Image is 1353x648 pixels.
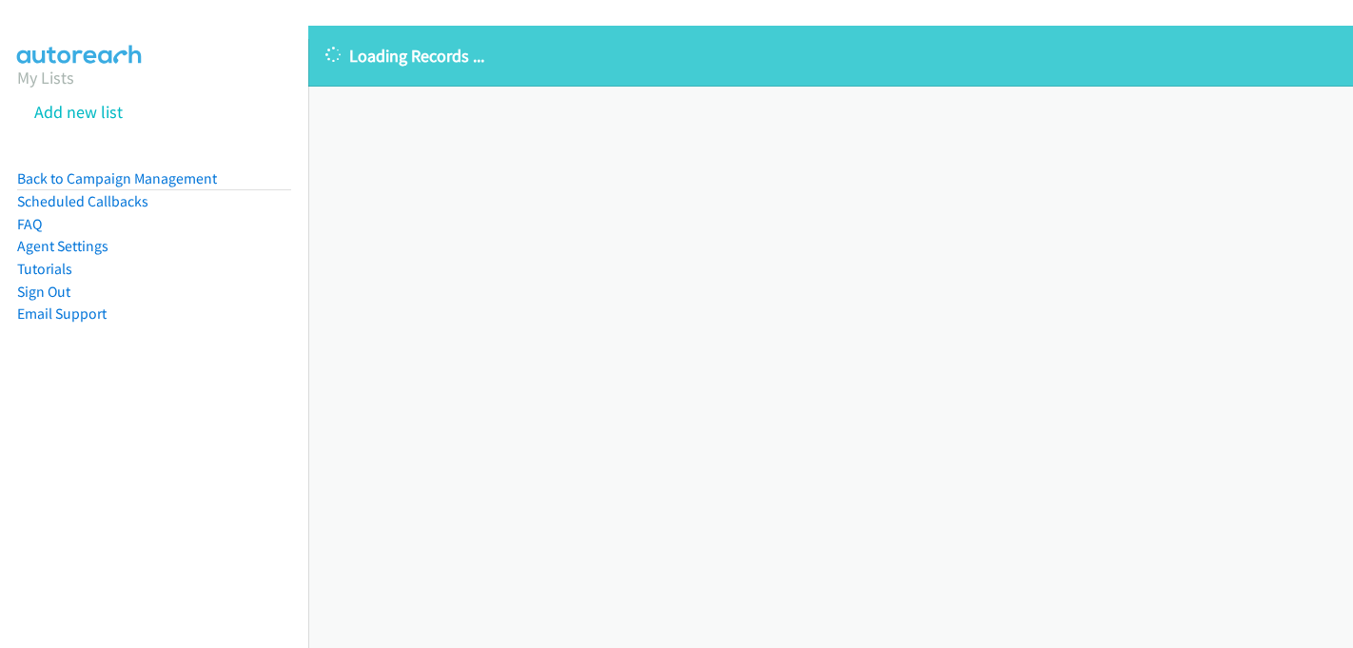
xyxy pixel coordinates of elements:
[17,283,70,301] a: Sign Out
[17,215,42,233] a: FAQ
[17,192,148,210] a: Scheduled Callbacks
[17,237,108,255] a: Agent Settings
[17,67,74,88] a: My Lists
[34,101,123,123] a: Add new list
[17,260,72,278] a: Tutorials
[17,304,107,323] a: Email Support
[17,169,217,187] a: Back to Campaign Management
[325,43,1336,69] p: Loading Records ...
